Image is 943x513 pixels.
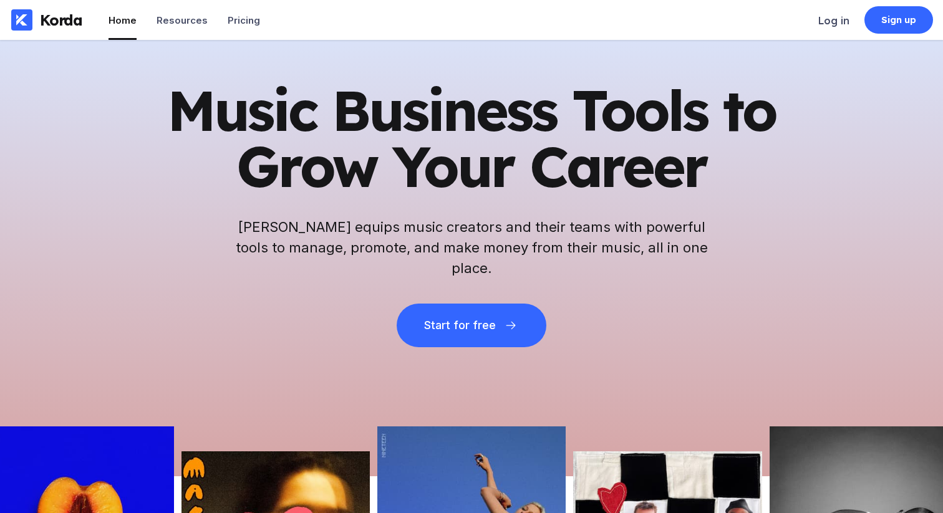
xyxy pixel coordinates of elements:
[881,14,917,26] div: Sign up
[235,217,708,279] h2: [PERSON_NAME] equips music creators and their teams with powerful tools to manage, promote, and m...
[109,14,137,26] div: Home
[397,304,546,347] button: Start for free
[424,319,495,332] div: Start for free
[166,82,777,194] h1: Music Business Tools to Grow Your Career
[228,14,260,26] div: Pricing
[40,11,82,29] div: Korda
[864,6,933,34] a: Sign up
[157,14,208,26] div: Resources
[818,14,849,27] div: Log in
